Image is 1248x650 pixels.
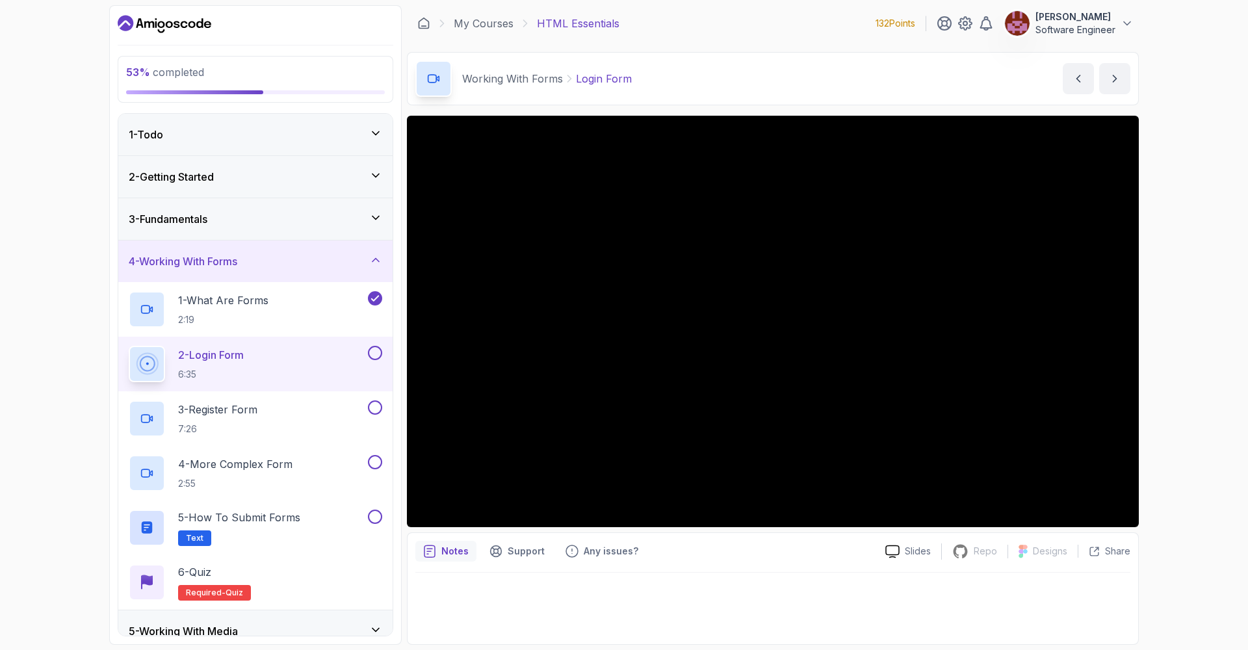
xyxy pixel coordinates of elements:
[226,588,243,598] span: quiz
[1005,11,1030,36] img: user profile image
[178,368,244,381] p: 6:35
[178,292,268,308] p: 1 - What Are Forms
[178,422,257,435] p: 7:26
[1099,63,1130,94] button: next content
[129,564,382,601] button: 6-QuizRequired-quiz
[118,114,393,155] button: 1-Todo
[1063,63,1094,94] button: previous content
[129,211,207,227] h3: 3 - Fundamentals
[974,545,997,558] p: Repo
[126,66,204,79] span: completed
[118,14,211,34] a: Dashboard
[129,169,214,185] h3: 2 - Getting Started
[129,510,382,546] button: 5-How to Submit FormsText
[129,400,382,437] button: 3-Register Form7:26
[875,545,941,558] a: Slides
[178,564,211,580] p: 6 - Quiz
[876,17,915,30] p: 132 Points
[129,346,382,382] button: 2-Login Form6:35
[462,71,563,86] p: Working With Forms
[508,545,545,558] p: Support
[1033,545,1067,558] p: Designs
[454,16,513,31] a: My Courses
[576,71,632,86] p: Login Form
[417,17,430,30] a: Dashboard
[584,545,638,558] p: Any issues?
[1078,545,1130,558] button: Share
[178,347,244,363] p: 2 - Login Form
[415,541,476,562] button: notes button
[1035,23,1115,36] p: Software Engineer
[482,541,552,562] button: Support button
[1105,545,1130,558] p: Share
[178,477,292,490] p: 2:55
[178,510,300,525] p: 5 - How to Submit Forms
[118,198,393,240] button: 3-Fundamentals
[1004,10,1134,36] button: user profile image[PERSON_NAME]Software Engineer
[129,623,238,639] h3: 5 - Working With Media
[129,253,237,269] h3: 4 - Working With Forms
[1167,569,1248,630] iframe: chat widget
[186,588,226,598] span: Required-
[178,313,268,326] p: 2:19
[537,16,619,31] p: HTML Essentials
[407,116,1139,527] iframe: 2 - Login Form
[1035,10,1115,23] p: [PERSON_NAME]
[129,455,382,491] button: 4-More Complex Form2:55
[118,156,393,198] button: 2-Getting Started
[905,545,931,558] p: Slides
[558,541,646,562] button: Feedback button
[178,402,257,417] p: 3 - Register Form
[129,291,382,328] button: 1-What Are Forms2:19
[441,545,469,558] p: Notes
[129,127,163,142] h3: 1 - Todo
[118,240,393,282] button: 4-Working With Forms
[186,533,203,543] span: Text
[126,66,150,79] span: 53 %
[178,456,292,472] p: 4 - More Complex Form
